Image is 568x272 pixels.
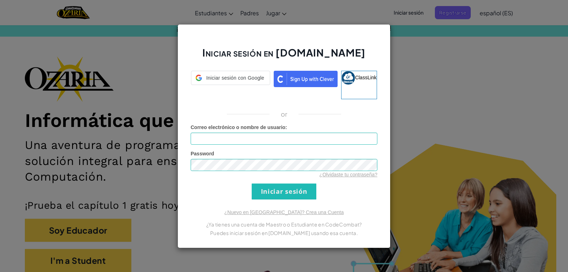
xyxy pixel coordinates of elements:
[281,110,288,118] p: or
[319,172,377,177] a: ¿Olvidaste tu contraseña?
[191,46,377,66] h2: Iniciar sesión en [DOMAIN_NAME]
[252,183,316,199] input: Iniciar sesión
[187,84,274,100] iframe: Botón Iniciar sesión con Google
[205,74,266,81] span: Iniciar sesión con Google
[191,71,270,99] a: Iniciar sesión con Google
[191,220,377,229] p: ¿Ya tienes una cuenta de Maestro o Estudiante en CodeCombat?
[224,209,344,215] a: ¿Nuevo en [GEOGRAPHIC_DATA]? Crea una Cuenta
[191,71,270,85] div: Iniciar sesión con Google
[355,74,377,80] span: ClassLink
[274,71,338,87] img: clever_sso_button@2x.png
[191,229,377,237] p: Puedes iniciar sesión en [DOMAIN_NAME] usando esa cuenta.
[191,151,214,156] span: Password
[342,71,355,85] img: classlink-logo-small.png
[191,124,287,131] label: :
[191,124,285,130] span: Correo electrónico o nombre de usuario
